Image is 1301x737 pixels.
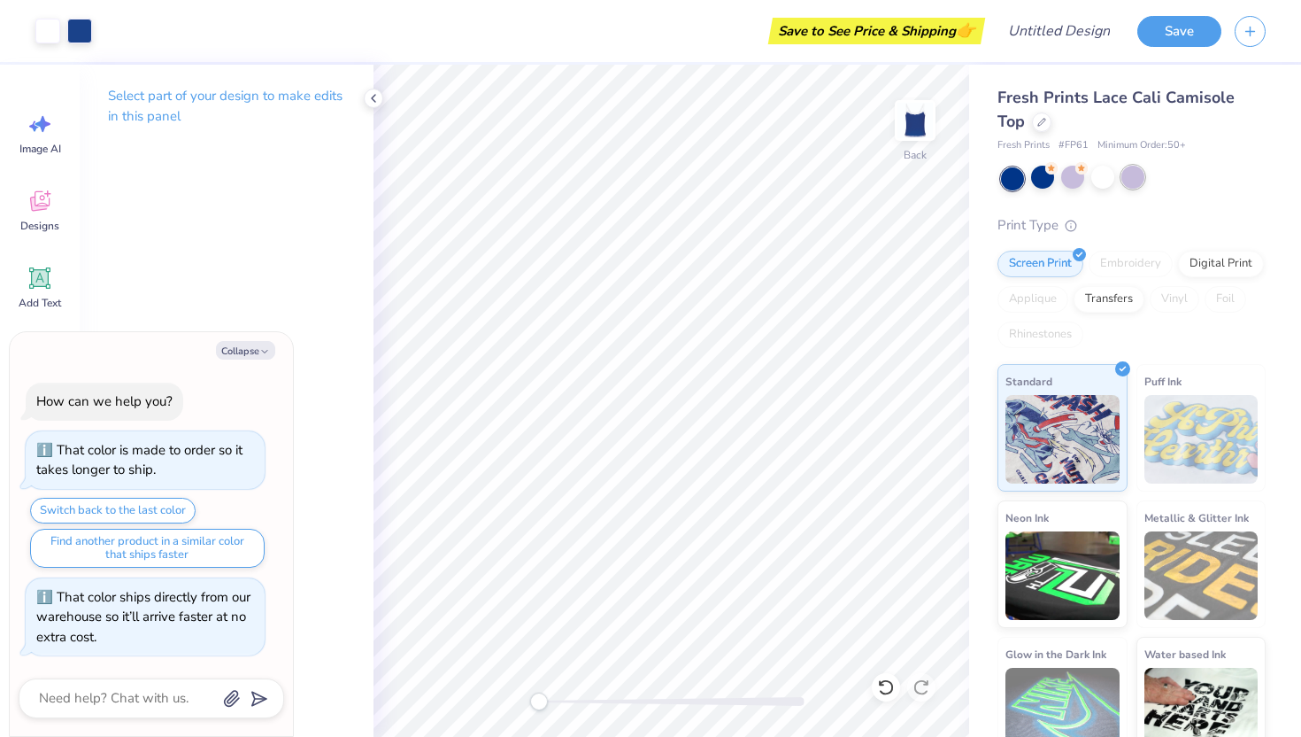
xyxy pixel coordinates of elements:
[1144,508,1249,527] span: Metallic & Glitter Ink
[30,529,265,568] button: Find another product in a similar color that ships faster
[1005,395,1120,484] img: Standard
[36,392,173,410] div: How can we help you?
[994,13,1124,49] input: Untitled Design
[773,18,981,44] div: Save to See Price & Shipping
[1074,286,1144,313] div: Transfers
[1178,251,1264,277] div: Digital Print
[1005,531,1120,620] img: Neon Ink
[1144,372,1182,391] span: Puff Ink
[1005,645,1106,663] span: Glow in the Dark Ink
[1089,251,1173,277] div: Embroidery
[1005,508,1049,527] span: Neon Ink
[1137,16,1221,47] button: Save
[19,296,61,310] span: Add Text
[1205,286,1246,313] div: Foil
[997,286,1068,313] div: Applique
[1097,138,1186,153] span: Minimum Order: 50 +
[30,498,196,524] button: Switch back to the last color
[19,142,61,156] span: Image AI
[108,86,345,127] p: Select part of your design to make edits in this panel
[530,693,548,710] div: Accessibility label
[1144,645,1226,663] span: Water based Ink
[997,215,1266,236] div: Print Type
[1059,138,1089,153] span: # FP61
[997,138,1050,153] span: Fresh Prints
[897,103,933,138] img: Back
[36,441,242,479] div: That color is made to order so it takes longer to ship.
[956,19,975,41] span: 👉
[1005,372,1052,391] span: Standard
[1144,531,1259,620] img: Metallic & Glitter Ink
[216,341,275,360] button: Collapse
[997,322,1083,348] div: Rhinestones
[1144,395,1259,484] img: Puff Ink
[997,251,1083,277] div: Screen Print
[1150,286,1199,313] div: Vinyl
[36,588,250,646] div: That color ships directly from our warehouse so it’ll arrive faster at no extra cost.
[997,87,1235,132] span: Fresh Prints Lace Cali Camisole Top
[20,219,59,233] span: Designs
[904,147,927,163] div: Back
